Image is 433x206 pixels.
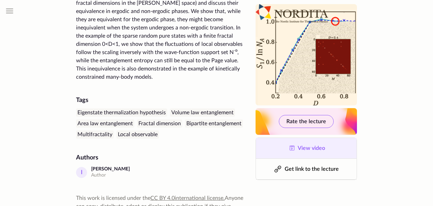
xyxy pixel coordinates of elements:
div: Author [91,172,130,179]
span: View video [298,145,325,151]
div: Local observable [116,130,159,139]
div: Authors [76,154,247,162]
button: Rate the lecture [279,115,334,128]
div: Bipartite entanglement [185,119,243,128]
div: Tags [76,96,247,104]
button: Get link to the lecture [256,159,357,179]
div: Volume law entanglement [170,108,235,117]
div: Area law entanglement [76,119,134,128]
span: international license [175,195,223,201]
div: [PERSON_NAME] [91,166,130,172]
div: I [76,167,87,178]
div: Eigenstate thermalization hypothesis [76,108,167,117]
a: View video [256,138,357,158]
div: Fractal dimension [137,119,182,128]
span: This work is licensed under the [76,195,150,201]
div: Multifractality [76,130,114,139]
a: CC BY 4.0international license. [150,195,225,201]
span: Get link to the lecture [285,166,339,172]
